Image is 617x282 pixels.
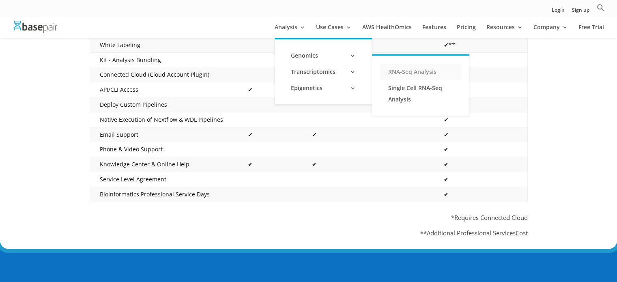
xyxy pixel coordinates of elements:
td: ✔ [238,157,302,172]
svg: Search [597,4,605,12]
a: Free Trial [578,24,604,38]
td: ✔ [434,142,527,157]
a: Features [422,24,446,38]
a: Single Cell RNA-Seq Analysis [380,80,461,108]
span: *Requires Connected Cloud [451,213,528,222]
a: RNA-Seq Analysis [380,64,461,80]
td: Connected Cloud (Cloud Account Plugin) [90,67,238,82]
a: Login [552,8,565,16]
td: Knowledge Center & Online Help [90,157,238,172]
td: ✔ [434,112,527,127]
td: ✔ [434,187,527,202]
td: ✔ [238,127,302,142]
td: ✔ [302,127,434,142]
img: Basepair [14,21,57,33]
p: Cost [90,228,528,238]
a: Genomics [283,47,364,64]
a: Epigenetics [283,80,364,96]
td: White Labeling [90,37,238,52]
iframe: Drift Widget Chat Controller [576,241,607,272]
td: Deploy Custom Pipelines [90,97,238,112]
a: Sign up [572,8,589,16]
a: Analysis [275,24,305,38]
td: Phone & Video Support [90,142,238,157]
td: ✔ [238,82,302,97]
td: API/CLI Access [90,82,238,97]
a: Company [533,24,568,38]
td: ✔ [434,127,527,142]
td: ✔ [434,172,527,187]
td: ✔ [434,157,527,172]
td: ✔ [302,157,434,172]
td: Bioinformatics Professional Service Days [90,187,238,202]
a: AWS HealthOmics [362,24,412,38]
td: Native Execution of Nextflow & WDL Pipelines [90,112,238,127]
a: Pricing [457,24,476,38]
td: Service Level Agreement [90,172,238,187]
span: **Additional Professional Services [420,229,516,237]
td: ✔ [434,82,527,97]
a: Transcriptomics [283,64,364,80]
a: Use Cases [316,24,352,38]
a: Search Icon Link [597,4,605,16]
td: Kit - Analysis Bundling [90,52,238,67]
td: ✔ [434,52,527,67]
td: Email Support [90,127,238,142]
a: Resources [486,24,523,38]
